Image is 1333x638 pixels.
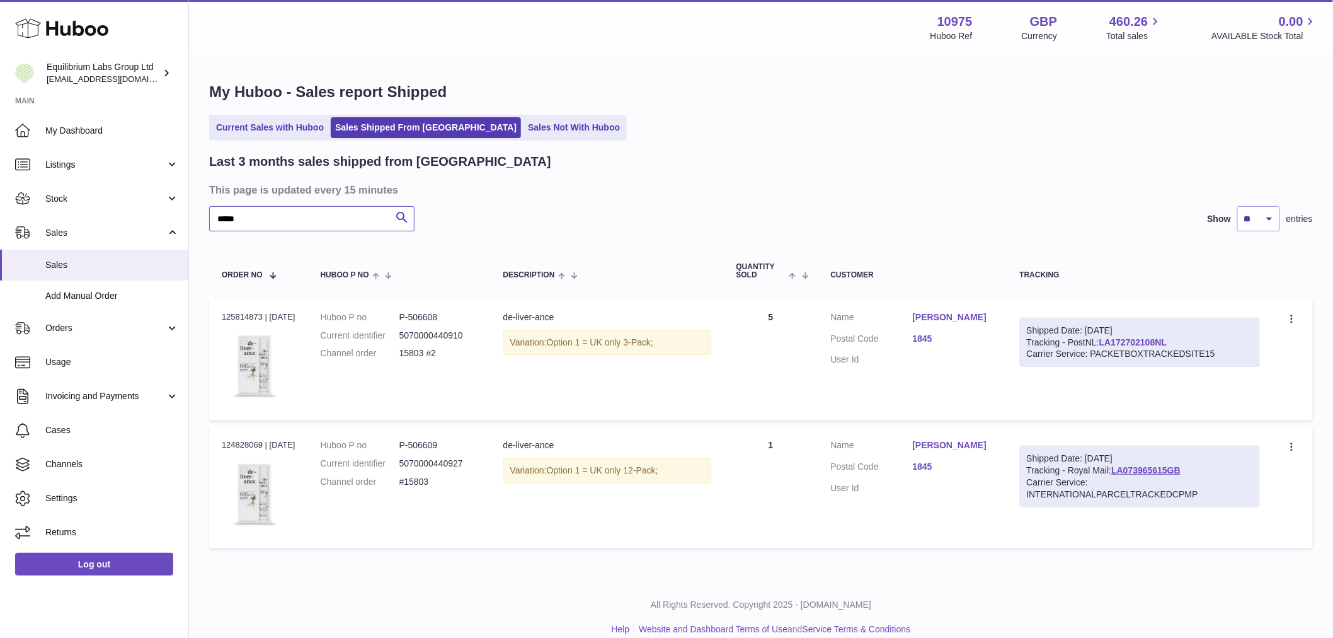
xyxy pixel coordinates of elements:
[1111,465,1181,475] a: LA073965615GB
[803,624,911,634] a: Service Terms & Conditions
[547,465,658,475] span: Option 1 = UK only 12-Pack;
[937,13,973,30] strong: 10975
[831,461,913,476] dt: Postal Code
[523,117,624,138] a: Sales Not With Huboo
[1211,30,1318,42] span: AVAILABLE Stock Total
[212,117,328,138] a: Current Sales with Huboo
[45,390,166,402] span: Invoicing and Payments
[199,599,1323,611] p: All Rights Reserved. Copyright 2025 - [DOMAIN_NAME]
[209,82,1313,102] h1: My Huboo - Sales report Shipped
[45,424,179,436] span: Cases
[639,624,787,634] a: Website and Dashboard Terms of Use
[503,439,711,451] div: de-liver-ance
[45,227,166,239] span: Sales
[399,458,478,470] dd: 5070000440927
[1106,13,1162,42] a: 460.26 Total sales
[209,183,1310,197] h3: This page is updated every 15 minutes
[831,311,913,327] dt: Name
[736,263,786,279] span: Quantity Sold
[1027,453,1253,465] div: Shipped Date: [DATE]
[45,492,179,504] span: Settings
[45,526,179,538] span: Returns
[399,476,478,488] dd: #15803
[724,427,818,548] td: 1
[1286,213,1313,225] span: entries
[222,439,295,451] div: 124828069 | [DATE]
[209,153,551,170] h2: Last 3 months sales shipped from [GEOGRAPHIC_DATA]
[1027,325,1253,337] div: Shipped Date: [DATE]
[47,61,160,85] div: Equilibrium Labs Group Ltd
[321,458,399,470] dt: Current identifier
[321,311,399,323] dt: Huboo P no
[321,330,399,342] dt: Current identifier
[831,333,913,348] dt: Postal Code
[831,271,995,279] div: Customer
[913,439,995,451] a: [PERSON_NAME]
[321,439,399,451] dt: Huboo P no
[321,476,399,488] dt: Channel order
[913,311,995,323] a: [PERSON_NAME]
[15,553,173,576] a: Log out
[831,439,913,455] dt: Name
[612,624,630,634] a: Help
[45,159,166,171] span: Listings
[503,311,711,323] div: de-liver-ance
[399,439,478,451] dd: P-506609
[331,117,521,138] a: Sales Shipped From [GEOGRAPHIC_DATA]
[1030,13,1057,30] strong: GBP
[1020,271,1260,279] div: Tracking
[1211,13,1318,42] a: 0.00 AVAILABLE Stock Total
[47,74,185,84] span: [EMAIL_ADDRESS][DOMAIN_NAME]
[222,271,263,279] span: Order No
[1027,477,1253,501] div: Carrier Service: INTERNATIONALPARCELTRACKEDCPMP
[1109,13,1148,30] span: 460.26
[547,337,653,347] span: Option 1 = UK only 3-Pack;
[1020,446,1260,507] div: Tracking - Royal Mail:
[913,333,995,345] a: 1845
[634,623,910,635] li: and
[503,330,711,356] div: Variation:
[503,271,555,279] span: Description
[724,299,818,420] td: 5
[1106,30,1162,42] span: Total sales
[45,458,179,470] span: Channels
[45,193,166,205] span: Stock
[1022,30,1058,42] div: Currency
[222,327,285,405] img: 3PackDeliverance_Front.jpg
[399,347,478,359] dd: 15803 #2
[930,30,973,42] div: Huboo Ref
[1208,213,1231,225] label: Show
[399,311,478,323] dd: P-506608
[321,347,399,359] dt: Channel order
[45,322,166,334] span: Orders
[399,330,478,342] dd: 5070000440910
[831,354,913,366] dt: User Id
[15,64,34,83] img: internalAdmin-10975@internal.huboo.com
[1279,13,1303,30] span: 0.00
[913,461,995,473] a: 1845
[1027,348,1253,360] div: Carrier Service: PACKETBOXTRACKEDSITE15
[45,356,179,368] span: Usage
[222,311,295,323] div: 125814873 | [DATE]
[321,271,369,279] span: Huboo P no
[222,455,285,533] img: 3PackDeliverance_Front.jpg
[45,125,179,137] span: My Dashboard
[45,290,179,302] span: Add Manual Order
[45,259,179,271] span: Sales
[1020,318,1260,368] div: Tracking - PostNL:
[831,482,913,494] dt: User Id
[1099,337,1167,347] a: LA172702108NL
[503,458,711,484] div: Variation:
